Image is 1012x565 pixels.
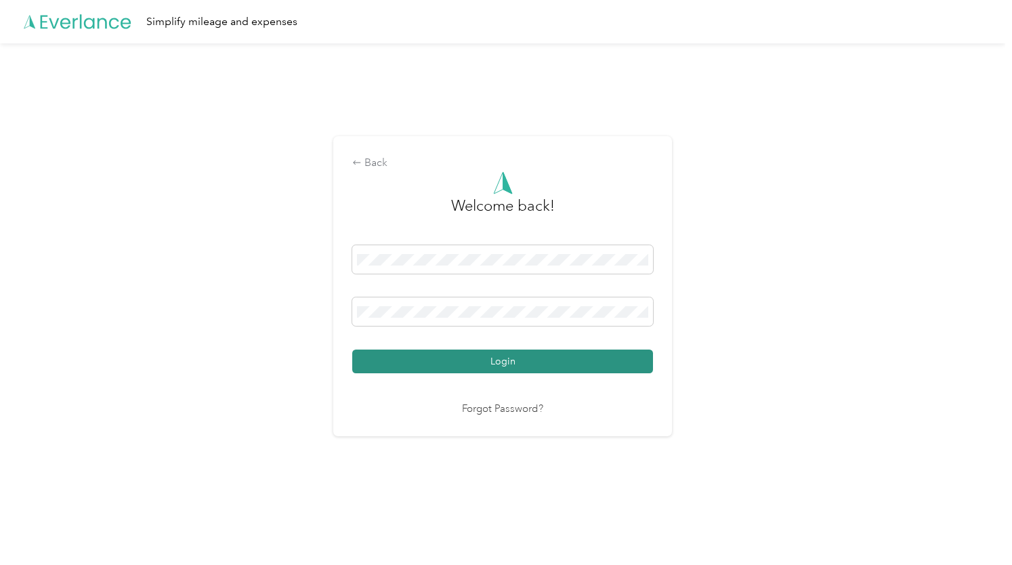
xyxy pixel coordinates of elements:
[146,14,297,30] div: Simplify mileage and expenses
[352,350,653,373] button: Login
[352,155,653,171] div: Back
[451,194,555,231] h3: greeting
[462,402,543,417] a: Forgot Password?
[936,489,1012,565] iframe: Everlance-gr Chat Button Frame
